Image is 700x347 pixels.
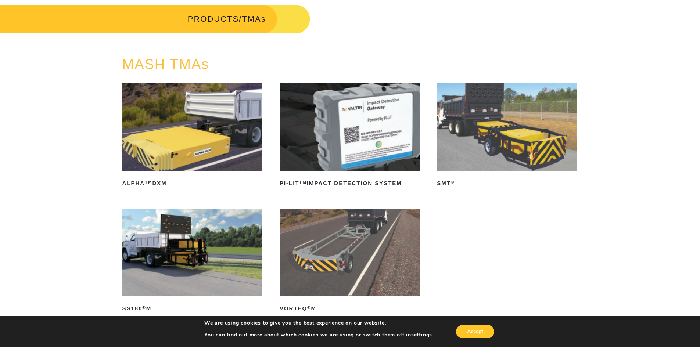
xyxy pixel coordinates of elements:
[122,209,262,315] a: SS180®M
[437,83,577,189] a: SMT®
[456,325,494,338] button: Accept
[122,303,262,315] h2: SS180 M
[437,177,577,189] h2: SMT
[280,177,420,189] h2: PI-LIT Impact Detection System
[145,180,152,184] sup: TM
[411,332,432,338] button: settings
[122,177,262,189] h2: ALPHA DXM
[204,332,434,338] p: You can find out more about which cookies we are using or switch them off in .
[143,305,146,310] sup: ®
[204,320,434,326] p: We are using cookies to give you the best experience on our website.
[299,180,307,184] sup: TM
[122,57,209,72] a: MASH TMAs
[188,14,239,24] a: PRODUCTS
[280,209,420,315] a: VORTEQ®M
[122,83,262,189] a: ALPHATMDXM
[280,303,420,315] h2: VORTEQ M
[307,305,311,310] sup: ®
[242,14,266,24] span: TMAs
[451,180,455,184] sup: ®
[280,83,420,189] a: PI-LITTMImpact Detection System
